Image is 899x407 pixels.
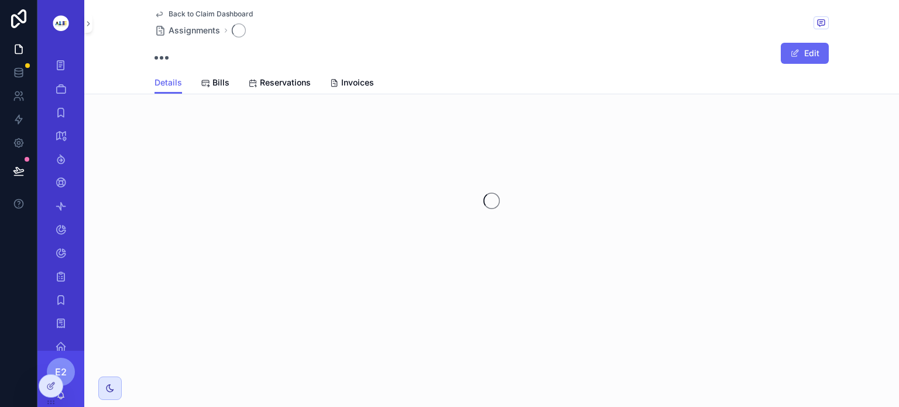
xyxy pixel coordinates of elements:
[212,77,229,88] span: Bills
[169,25,220,36] span: Assignments
[341,77,374,88] span: Invoices
[781,43,829,64] button: Edit
[248,72,311,95] a: Reservations
[37,47,84,351] div: scrollable content
[155,77,182,88] span: Details
[201,72,229,95] a: Bills
[169,9,253,19] span: Back to Claim Dashboard
[55,365,67,379] span: E2
[260,77,311,88] span: Reservations
[330,72,374,95] a: Invoices
[155,9,253,19] a: Back to Claim Dashboard
[44,15,77,32] img: App logo
[155,72,182,94] a: Details
[155,25,220,36] a: Assignments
